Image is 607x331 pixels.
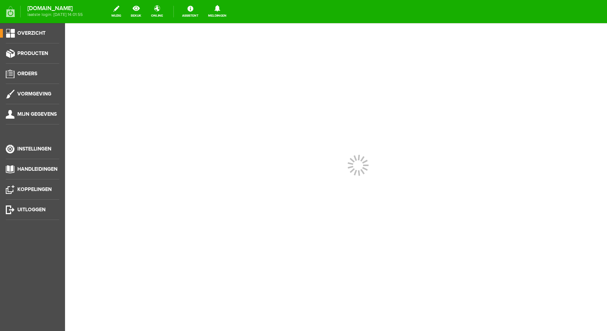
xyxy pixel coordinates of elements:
[147,4,167,20] a: online
[204,4,231,20] a: Meldingen
[178,4,203,20] a: Assistent
[17,186,52,192] span: Koppelingen
[126,4,146,20] a: bekijk
[17,146,51,152] span: Instellingen
[27,13,83,17] span: laatste login: [DATE] 14:01:55
[17,207,46,213] span: Uitloggen
[107,4,125,20] a: wijzig
[17,30,46,36] span: Overzicht
[17,91,51,97] span: Vormgeving
[17,111,57,117] span: Mijn gegevens
[17,71,37,77] span: Orders
[17,50,48,56] span: Producten
[17,166,57,172] span: Handleidingen
[27,7,83,10] strong: [DOMAIN_NAME]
